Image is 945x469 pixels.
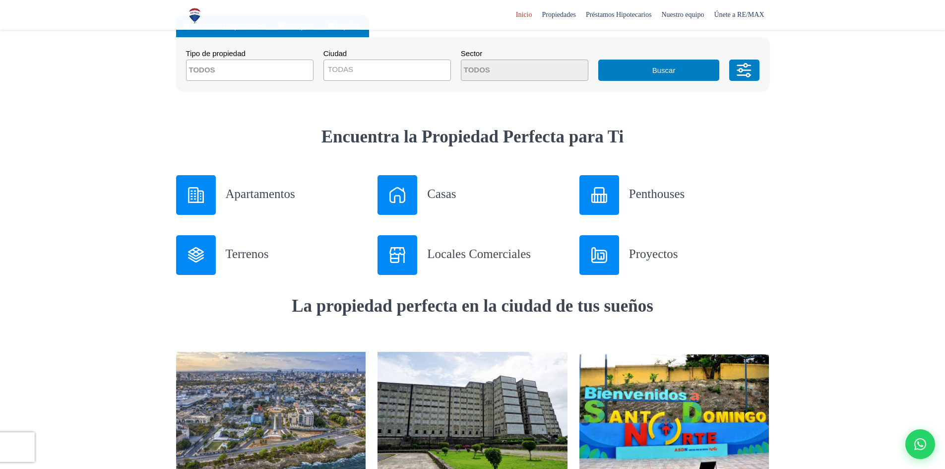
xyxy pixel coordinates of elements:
[186,7,203,24] img: Logo de REMAX
[292,296,653,316] strong: La propiedad perfecta en la ciudad de tus sueños
[427,185,567,202] h3: Casas
[511,7,537,22] span: Inicio
[378,175,567,215] a: Casas
[579,175,769,215] a: Penthouses
[323,60,451,81] span: TODAS
[176,235,366,275] a: Terrenos
[378,235,567,275] a: Locales Comerciales
[709,7,769,22] span: Únete a RE/MAX
[581,7,657,22] span: Préstamos Hipotecarios
[328,65,353,73] span: TODAS
[324,63,450,76] span: TODAS
[629,245,769,263] h3: Proyectos
[461,49,482,58] span: Sector
[579,235,769,275] a: Proyectos
[321,127,624,146] strong: Encuentra la Propiedad Perfecta para Ti
[537,7,580,22] span: Propiedades
[629,185,769,202] h3: Penthouses
[461,60,558,81] textarea: Search
[186,49,246,58] span: Tipo de propiedad
[226,245,366,263] h3: Terrenos
[323,49,347,58] span: Ciudad
[427,245,567,263] h3: Locales Comerciales
[656,7,709,22] span: Nuestro equipo
[176,175,366,215] a: Apartamentos
[226,185,366,202] h3: Apartamentos
[187,60,283,81] textarea: Search
[598,60,719,81] button: Buscar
